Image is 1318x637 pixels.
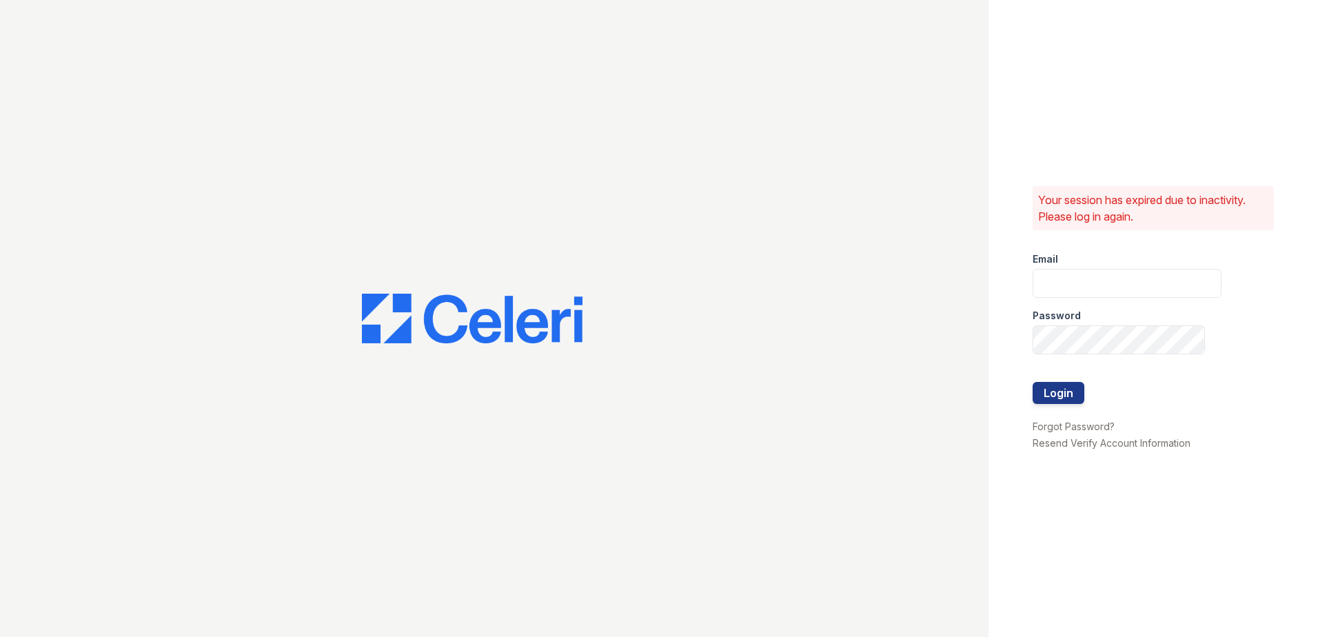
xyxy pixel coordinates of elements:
[362,294,582,343] img: CE_Logo_Blue-a8612792a0a2168367f1c8372b55b34899dd931a85d93a1a3d3e32e68fde9ad4.png
[1033,437,1190,449] a: Resend Verify Account Information
[1033,382,1084,404] button: Login
[1038,192,1268,225] p: Your session has expired due to inactivity. Please log in again.
[1033,309,1081,323] label: Password
[1033,421,1115,432] a: Forgot Password?
[1033,252,1058,266] label: Email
